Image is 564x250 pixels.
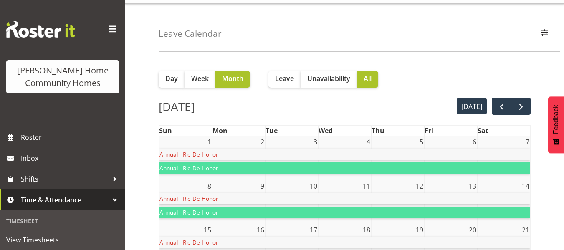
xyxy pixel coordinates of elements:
button: Month [215,71,250,88]
div: Timesheet [2,212,123,230]
button: Filter Employees [536,25,553,43]
span: 4 [366,136,371,148]
button: Leave [268,71,301,88]
button: [DATE] [457,98,487,114]
span: Annual - Rie De Honor [159,150,530,158]
span: 12 [415,180,424,192]
span: 3 [313,136,318,148]
h4: Leave Calendar [159,29,222,38]
button: Unavailability [301,71,357,88]
span: Inbox [21,152,121,164]
span: 11 [362,180,371,192]
span: Mon [212,126,228,135]
button: next [511,98,531,115]
button: Day [159,71,185,88]
span: Leave [275,73,294,83]
div: [PERSON_NAME] Home Community Homes [15,64,111,89]
span: 19 [415,224,424,236]
span: Fri [425,126,433,135]
span: Annual - Rie De Honor [159,194,530,202]
span: 8 [207,180,212,192]
span: 7 [525,136,530,148]
span: Roster [21,131,121,144]
span: 14 [521,180,530,192]
span: 2 [260,136,265,148]
span: Unavailability [307,73,350,83]
span: 1 [207,136,212,148]
span: 5 [419,136,424,148]
span: 18 [362,224,371,236]
span: Month [222,73,243,83]
span: Annual - Rie De Honor [159,238,530,246]
button: prev [492,98,511,115]
span: 17 [309,224,318,236]
button: Week [185,71,215,88]
span: Week [191,73,209,83]
span: 20 [468,224,477,236]
span: 10 [309,180,318,192]
span: Day [165,73,178,83]
span: Annual - Rie De Honor [159,208,530,216]
span: Tue [266,126,278,135]
span: 16 [256,224,265,236]
img: Rosterit website logo [6,21,75,38]
span: Sat [478,126,488,135]
span: Thu [372,126,384,135]
span: View Timesheets [6,234,119,246]
button: Feedback - Show survey [548,96,564,153]
span: 9 [260,180,265,192]
span: 21 [521,224,530,236]
span: Feedback [552,105,560,134]
span: Time & Attendance [21,194,109,206]
button: All [357,71,378,88]
span: Annual - Rie De Honor [159,164,530,172]
span: Shifts [21,173,109,185]
span: Sun [159,126,172,135]
span: 13 [468,180,477,192]
span: 6 [472,136,477,148]
h2: [DATE] [159,98,195,115]
span: 15 [203,224,212,236]
span: All [364,73,372,83]
span: Wed [319,126,333,135]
